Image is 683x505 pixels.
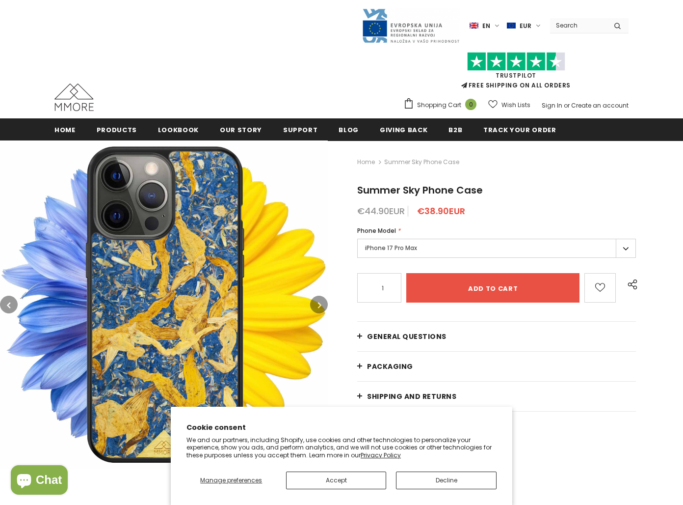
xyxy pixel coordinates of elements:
img: i-lang-1.png [470,22,478,30]
span: Our Story [220,125,262,135]
a: Shopping Cart 0 [403,98,481,112]
span: 0 [465,99,476,110]
label: iPhone 17 Pro Max [357,239,636,258]
input: Search Site [550,18,606,32]
span: Products [97,125,137,135]
a: Track your order [483,118,556,140]
span: Giving back [380,125,427,135]
img: Javni Razpis [362,8,460,44]
a: Wish Lists [488,96,530,113]
span: PACKAGING [367,362,413,371]
span: Lookbook [158,125,199,135]
span: en [482,21,490,31]
button: Manage preferences [186,472,276,489]
img: MMORE Cases [54,84,94,111]
span: Summer Sky Phone Case [357,183,483,197]
span: Track your order [483,125,556,135]
span: €44.90EUR [357,205,405,217]
span: Shopping Cart [417,100,461,110]
a: Privacy Policy [361,451,401,459]
span: Summer Sky Phone Case [384,156,459,168]
span: General Questions [367,332,447,341]
p: We and our partners, including Shopify, use cookies and other technologies to personalize your ex... [186,436,497,459]
button: Decline [396,472,497,489]
span: FREE SHIPPING ON ALL ORDERS [403,56,629,89]
a: Our Story [220,118,262,140]
span: Wish Lists [501,100,530,110]
span: Manage preferences [200,476,262,484]
a: support [283,118,318,140]
span: EUR [520,21,531,31]
a: B2B [448,118,462,140]
a: Products [97,118,137,140]
img: Trust Pilot Stars [467,52,565,71]
span: Blog [339,125,359,135]
a: General Questions [357,322,636,351]
a: Shipping and returns [357,382,636,411]
a: Trustpilot [496,71,536,80]
span: €38.90EUR [417,205,465,217]
a: Sign In [542,101,562,110]
a: PACKAGING [357,352,636,381]
span: Home [54,125,76,135]
inbox-online-store-chat: Shopify online store chat [8,465,71,497]
span: B2B [448,125,462,135]
a: Lookbook [158,118,199,140]
a: Javni Razpis [362,21,460,29]
span: Phone Model [357,226,396,235]
span: Shipping and returns [367,392,456,401]
button: Accept [286,472,387,489]
span: or [564,101,570,110]
a: Home [357,156,375,168]
input: Add to cart [406,273,579,303]
a: Giving back [380,118,427,140]
a: Create an account [571,101,629,110]
a: Blog [339,118,359,140]
span: support [283,125,318,135]
h2: Cookie consent [186,422,497,433]
a: Home [54,118,76,140]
